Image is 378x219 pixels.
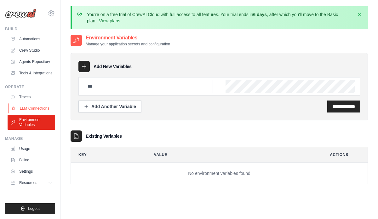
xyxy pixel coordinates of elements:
[86,133,122,139] h3: Existing Variables
[8,68,55,78] a: Tools & Integrations
[78,101,141,112] button: Add Another Variable
[86,42,170,47] p: Manage your application secrets and configuration
[99,18,120,23] a: View plans
[5,9,37,18] img: Logo
[8,45,55,55] a: Crew Studio
[8,166,55,176] a: Settings
[8,103,56,113] a: LLM Connections
[5,84,55,89] div: Operate
[5,203,55,214] button: Logout
[84,103,136,110] div: Add Another Variable
[19,180,37,185] span: Resources
[146,147,318,162] th: Value
[87,11,353,24] p: You're on a free trial of CrewAI Cloud with full access to all features. Your trial ends in , aft...
[86,34,170,42] h2: Environment Variables
[8,144,55,154] a: Usage
[8,34,55,44] a: Automations
[94,63,132,70] h3: Add New Variables
[71,147,141,162] th: Key
[8,178,55,188] button: Resources
[28,206,40,211] span: Logout
[71,163,368,184] td: No environment variables found
[8,92,55,102] a: Traces
[8,115,55,130] a: Environment Variables
[8,155,55,165] a: Billing
[322,147,368,162] th: Actions
[8,57,55,67] a: Agents Repository
[253,12,267,17] strong: 6 days
[5,136,55,141] div: Manage
[5,26,55,32] div: Build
